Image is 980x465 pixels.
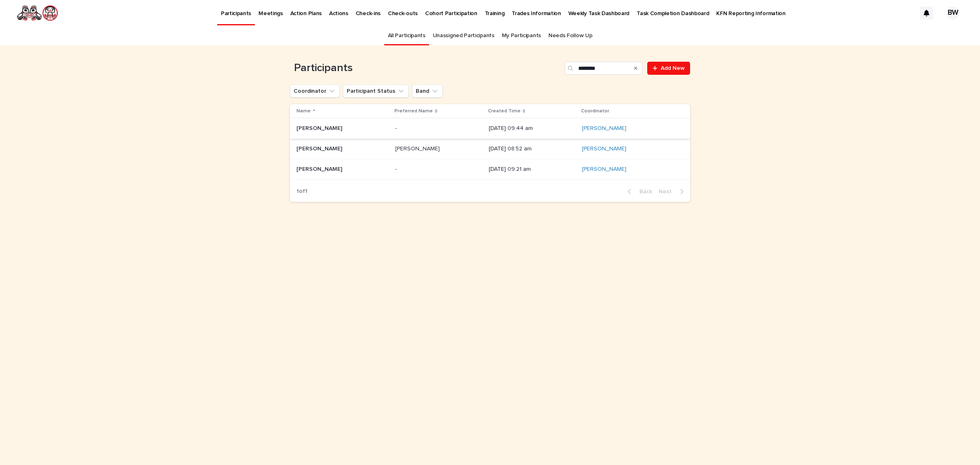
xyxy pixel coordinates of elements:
a: [PERSON_NAME] [582,125,626,132]
p: Created Time [488,107,521,116]
div: BW [947,7,960,20]
tr: [PERSON_NAME][PERSON_NAME] -- [DATE] 09:21 am[PERSON_NAME] [290,159,690,179]
p: Coordinator [581,107,609,116]
p: [PERSON_NAME] [296,164,344,173]
p: Preferred Name [394,107,433,116]
tr: [PERSON_NAME][PERSON_NAME] [PERSON_NAME][PERSON_NAME] [DATE] 08:52 am[PERSON_NAME] [290,139,690,159]
span: Next [659,189,677,194]
p: [DATE] 09:21 am [489,166,575,173]
button: Band [412,85,443,98]
p: [DATE] 09:44 am [489,125,575,132]
a: Unassigned Participants [433,26,494,45]
p: 1 of 1 [290,181,314,201]
a: All Participants [388,26,425,45]
a: Needs Follow Up [548,26,592,45]
a: My Participants [502,26,541,45]
button: Back [621,188,655,195]
p: - [395,123,399,132]
p: [DATE] 08:52 am [489,145,575,152]
button: Participant Status [343,85,409,98]
p: [PERSON_NAME] [395,144,441,152]
img: rNyI97lYS1uoOg9yXW8k [16,5,58,21]
a: [PERSON_NAME] [582,166,626,173]
tr: [PERSON_NAME][PERSON_NAME] -- [DATE] 09:44 am[PERSON_NAME] [290,118,690,139]
a: Add New [647,62,690,75]
p: [PERSON_NAME] [296,123,344,132]
input: Search [565,62,642,75]
p: [PERSON_NAME] [296,144,344,152]
p: - [395,164,399,173]
button: Next [655,188,690,195]
span: Back [635,189,652,194]
p: Name [296,107,311,116]
button: Coordinator [290,85,340,98]
a: [PERSON_NAME] [582,145,626,152]
span: Add New [661,65,685,71]
h1: Participants [290,62,561,75]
